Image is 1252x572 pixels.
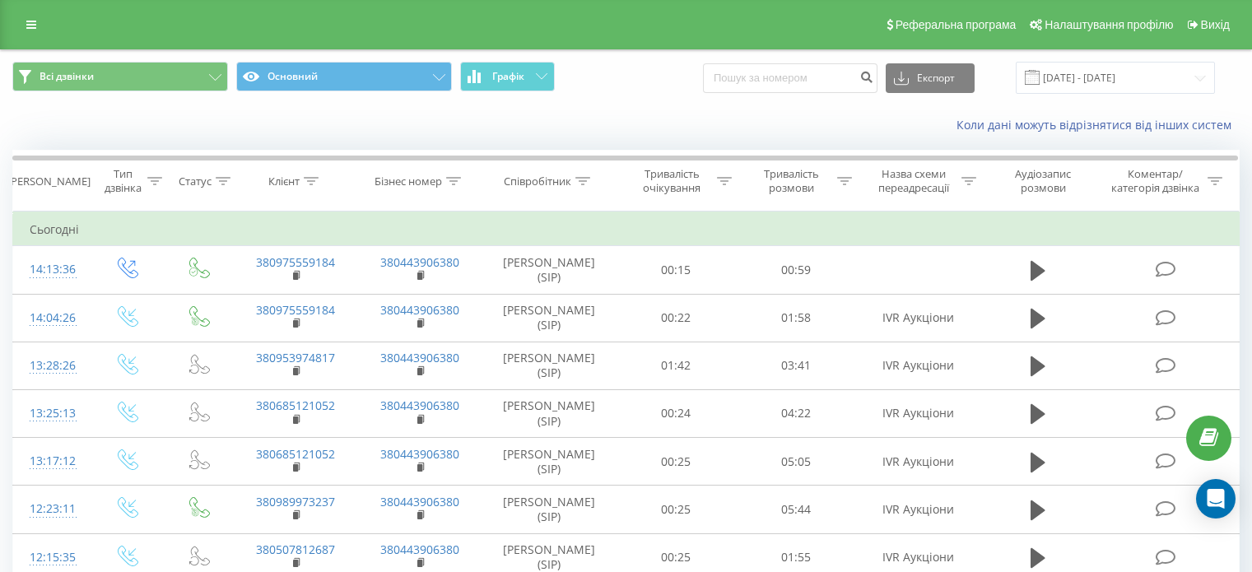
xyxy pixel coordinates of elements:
[956,117,1240,133] a: Коли дані можуть відрізнятися вiд інших систем
[30,445,73,477] div: 13:17:12
[13,213,1240,246] td: Сьогодні
[104,167,142,195] div: Тип дзвінка
[482,294,617,342] td: [PERSON_NAME] (SIP)
[236,62,452,91] button: Основний
[736,246,855,294] td: 00:59
[1196,479,1236,519] div: Open Intercom Messenger
[460,62,555,91] button: Графік
[380,494,459,509] a: 380443906380
[736,438,855,486] td: 05:05
[30,350,73,382] div: 13:28:26
[256,398,335,413] a: 380685121052
[1045,18,1173,31] span: Налаштування профілю
[995,167,1091,195] div: Аудіозапис розмови
[7,174,91,188] div: [PERSON_NAME]
[12,62,228,91] button: Всі дзвінки
[256,254,335,270] a: 380975559184
[482,342,617,389] td: [PERSON_NAME] (SIP)
[631,167,714,195] div: Тривалість очікування
[482,438,617,486] td: [PERSON_NAME] (SIP)
[855,438,980,486] td: IVR Аукціони
[380,350,459,365] a: 380443906380
[40,70,94,83] span: Всі дзвінки
[1107,167,1203,195] div: Коментар/категорія дзвінка
[896,18,1017,31] span: Реферальна програма
[482,486,617,533] td: [PERSON_NAME] (SIP)
[871,167,957,195] div: Назва схеми переадресації
[736,486,855,533] td: 05:44
[617,342,736,389] td: 01:42
[30,253,73,286] div: 14:13:36
[855,294,980,342] td: IVR Аукціони
[179,174,212,188] div: Статус
[30,398,73,430] div: 13:25:13
[736,389,855,437] td: 04:22
[30,493,73,525] div: 12:23:11
[855,486,980,533] td: IVR Аукціони
[617,438,736,486] td: 00:25
[617,294,736,342] td: 00:22
[380,398,459,413] a: 380443906380
[256,350,335,365] a: 380953974817
[492,71,524,82] span: Графік
[504,174,571,188] div: Співробітник
[380,542,459,557] a: 380443906380
[751,167,833,195] div: Тривалість розмови
[855,389,980,437] td: IVR Аукціони
[375,174,442,188] div: Бізнес номер
[380,446,459,462] a: 380443906380
[256,302,335,318] a: 380975559184
[482,246,617,294] td: [PERSON_NAME] (SIP)
[256,542,335,557] a: 380507812687
[617,246,736,294] td: 00:15
[380,302,459,318] a: 380443906380
[30,302,73,334] div: 14:04:26
[1201,18,1230,31] span: Вихід
[886,63,975,93] button: Експорт
[256,494,335,509] a: 380989973237
[380,254,459,270] a: 380443906380
[736,294,855,342] td: 01:58
[736,342,855,389] td: 03:41
[482,389,617,437] td: [PERSON_NAME] (SIP)
[855,342,980,389] td: IVR Аукціони
[703,63,877,93] input: Пошук за номером
[617,486,736,533] td: 00:25
[256,446,335,462] a: 380685121052
[617,389,736,437] td: 00:24
[268,174,300,188] div: Клієнт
